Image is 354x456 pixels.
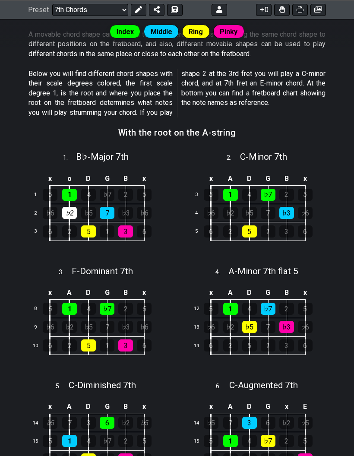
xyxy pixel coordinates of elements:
button: 0 [256,3,272,16]
td: 8 [29,300,50,318]
td: x [40,285,60,300]
span: C - Minor 7th [240,152,287,162]
td: 15 [29,432,50,451]
td: A [221,285,240,300]
div: 3 [279,225,294,237]
button: Print [292,3,308,16]
span: Ring [189,25,203,38]
div: ♭7 [100,435,114,447]
td: G [259,171,277,186]
span: 5 . [56,382,69,391]
div: ♭3 [118,321,133,333]
div: 6 [100,417,114,429]
div: ♭5 [242,321,257,333]
div: ♭7 [261,435,275,447]
td: o [60,171,79,186]
div: 5 [298,435,313,447]
div: 4 [81,189,96,201]
div: ♭2 [279,417,294,429]
span: Pinky [220,25,237,38]
div: 1 [223,435,238,447]
button: Edit Preset [131,3,146,16]
td: x [201,399,221,414]
div: 2 [279,435,294,447]
div: 4 [242,189,257,201]
td: 13 [190,318,211,336]
div: ♭7 [100,303,114,315]
span: Index [117,25,134,38]
div: 2 [223,225,238,237]
td: G [98,171,117,186]
span: C - Augmented 7th [229,380,298,390]
td: D [79,285,98,300]
div: 7 [100,207,114,219]
div: ♭6 [43,207,57,219]
td: 9 [29,318,50,336]
div: ♭3 [118,207,133,219]
div: 5 [204,303,218,315]
div: 2 [279,189,294,201]
div: ♭3 [279,321,294,333]
div: 6 [137,339,152,351]
div: 2 [118,435,133,447]
td: G [259,285,277,300]
div: 6 [137,225,152,237]
span: 3 . [59,268,72,277]
td: 1 [29,186,50,204]
div: 5 [204,435,218,447]
div: ♭2 [223,207,238,219]
td: 5 [190,222,211,241]
div: 7 [261,207,275,219]
div: ♭5 [137,417,152,429]
div: 7 [223,417,238,429]
td: x [201,285,221,300]
td: B [117,399,135,414]
div: 2 [118,189,133,201]
div: 3 [279,339,294,351]
div: ♭6 [204,321,218,333]
button: Toggle Dexterity for all fretkits [274,3,290,16]
div: ♭3 [279,207,294,219]
td: D [240,171,259,186]
td: A [221,399,240,414]
td: x [135,171,154,186]
td: 12 [190,300,211,318]
span: Middle [151,25,172,38]
span: F - Dominant 7th [72,266,133,276]
td: x [135,285,154,300]
td: B [117,285,135,300]
td: B [277,171,296,186]
p: Below you will find different chord shapes with their scale degrees colored, the first scale degr... [28,69,326,117]
td: A [60,399,79,414]
div: 2 [223,339,238,351]
td: G [259,399,277,414]
span: B♭ - Major 7th [76,152,129,162]
div: 7 [62,417,77,429]
div: 5 [43,435,57,447]
div: 5 [242,225,257,237]
div: 6 [43,339,57,351]
td: A [221,171,240,186]
div: ♭5 [204,417,218,429]
button: Create image [310,3,326,16]
div: 1 [100,225,114,237]
td: E [296,399,314,414]
div: 1 [100,339,114,351]
div: ♭2 [223,321,238,333]
span: 2 . [227,153,240,163]
div: 3 [242,417,257,429]
div: 1 [223,303,238,315]
div: 4 [242,435,257,447]
td: D [79,399,98,414]
div: ♭5 [81,207,96,219]
div: 4 [81,435,96,447]
td: x [40,171,60,186]
div: ♭5 [298,417,313,429]
div: 5 [298,189,313,201]
span: 1 . [63,153,76,163]
td: 2 [29,204,50,222]
div: 2 [62,225,77,237]
div: ♭6 [298,207,313,219]
div: 1 [62,303,77,315]
span: Preset [28,6,49,14]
